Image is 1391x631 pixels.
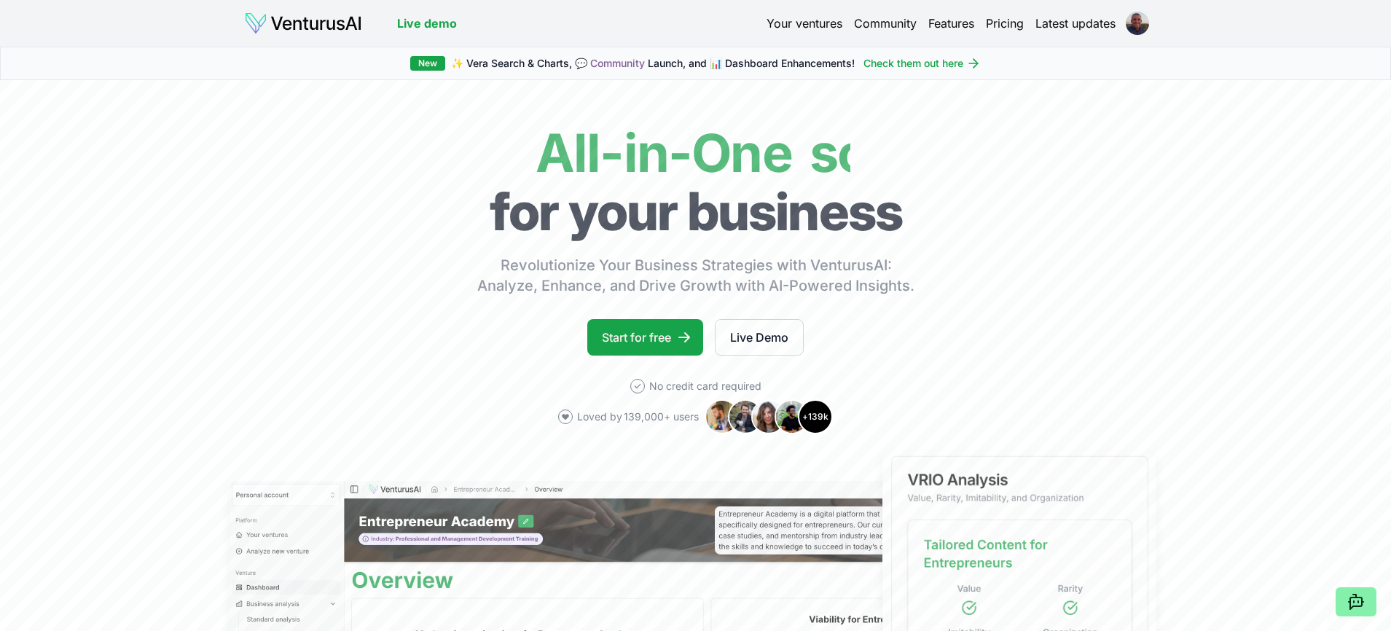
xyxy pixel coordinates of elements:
img: Avatar 4 [775,399,810,434]
a: Check them out here [863,56,981,71]
img: Avatar 3 [751,399,786,434]
a: Latest updates [1035,15,1116,32]
a: Live Demo [715,319,804,356]
img: Avatar 1 [705,399,740,434]
span: ✨ Vera Search & Charts, 💬 Launch, and 📊 Dashboard Enhancements! [451,56,855,71]
div: New [410,56,445,71]
a: Start for free [587,319,703,356]
a: Community [590,57,645,69]
a: Pricing [986,15,1024,32]
a: Community [854,15,917,32]
a: Your ventures [767,15,842,32]
a: Features [928,15,974,32]
img: logo [244,12,362,35]
a: Live demo [397,15,457,32]
img: ACg8ocJCJ7wu60feO7bkmFlb6nfxsbb_XZ71o72C45eUC-ynGu8T6y0b6Q=s96-c [1126,12,1149,35]
img: Avatar 2 [728,399,763,434]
